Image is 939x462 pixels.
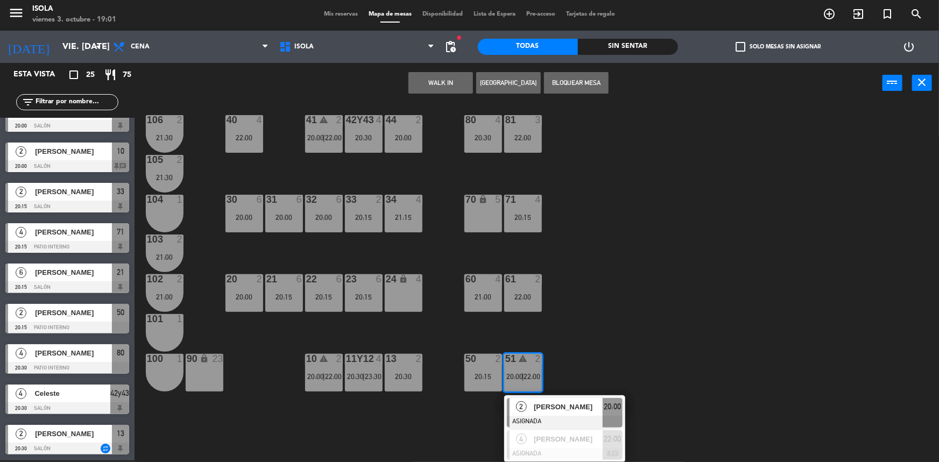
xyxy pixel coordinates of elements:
span: check_box_outline_blank [736,42,746,52]
div: Todas [478,39,578,55]
button: WALK IN [408,72,473,94]
div: 2 [496,354,502,364]
span: Disponibilidad [417,11,468,17]
div: 6 [296,195,303,204]
div: 6 [336,195,343,204]
span: 22:00 [325,133,342,142]
div: 80 [465,115,466,125]
div: 3 [535,115,542,125]
span: 2 [16,308,26,318]
span: Celeste [35,388,111,399]
i: search [910,8,923,20]
span: 22:00 [524,372,541,381]
span: | [522,372,524,381]
span: 33 [117,185,124,198]
span: [PERSON_NAME] [35,307,112,318]
div: 20:00 [225,214,263,221]
span: 75 [123,69,131,81]
span: [PERSON_NAME] [35,428,112,439]
i: restaurant [104,68,117,81]
span: 4 [16,348,26,359]
div: 41 [306,115,307,125]
span: | [323,372,325,381]
div: 20:30 [464,134,502,141]
span: 20:00 [604,400,621,413]
div: 20:30 [385,373,422,380]
div: 32 [306,195,307,204]
span: 2 [16,146,26,157]
span: 23:30 [365,372,382,381]
span: 25 [86,69,95,81]
i: warning [319,354,328,363]
i: power_input [886,76,899,89]
div: 22:00 [225,134,263,141]
span: 4 [16,227,26,238]
div: 51 [505,354,506,364]
div: 20:00 [305,214,343,221]
span: [PERSON_NAME] [534,433,603,445]
span: 22:00 [604,432,621,445]
span: 21 [117,266,124,279]
div: 20:15 [464,373,502,380]
div: 22:00 [504,293,542,301]
div: 30 [227,195,227,204]
div: 4 [535,195,542,204]
span: Tarjetas de regalo [561,11,620,17]
span: Isola [294,43,314,51]
i: warning [518,354,527,363]
div: 5 [496,195,502,204]
div: 2 [376,195,383,204]
span: 4 [516,433,527,444]
div: 6 [376,274,383,284]
div: 4 [416,274,422,284]
i: lock [478,195,488,204]
span: 42y43 [110,387,129,400]
span: 13 [117,427,124,440]
div: 22:00 [504,134,542,141]
div: 21:15 [385,214,422,221]
button: power_input [882,75,902,91]
div: 4 [496,115,502,125]
div: Esta vista [5,68,77,81]
div: 1 [177,195,183,204]
div: 20:30 [345,134,383,141]
div: 4 [376,354,383,364]
i: exit_to_app [852,8,865,20]
i: warning [319,115,328,124]
span: 10 [117,145,124,158]
div: 20:15 [504,214,542,221]
div: 2 [416,354,422,364]
span: 50 [117,306,124,319]
span: Lista de Espera [468,11,521,17]
span: Mapa de mesas [363,11,417,17]
div: 21:30 [146,134,183,141]
div: 1 [177,354,183,364]
span: 20:30 [347,372,364,381]
div: 2 [535,274,542,284]
div: 20:15 [345,293,383,301]
div: 20:15 [305,293,343,301]
span: Mis reservas [319,11,363,17]
div: Sin sentar [578,39,678,55]
i: lock [399,274,408,283]
i: close [916,76,929,89]
div: viernes 3. octubre - 19:01 [32,15,116,25]
span: 4 [16,388,26,399]
div: 2 [535,354,542,364]
div: 20:15 [345,214,383,221]
div: 60 [465,274,466,284]
i: filter_list [22,96,34,109]
span: [PERSON_NAME] [35,226,112,238]
div: 71 [505,195,506,204]
button: close [912,75,932,91]
div: Isola [32,4,116,15]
